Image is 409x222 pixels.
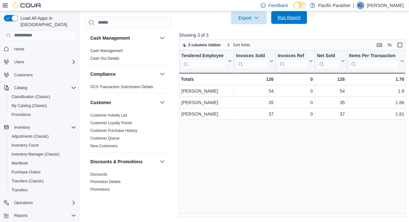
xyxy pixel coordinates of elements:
[12,71,76,79] span: Customers
[90,56,119,61] span: Cash Out Details
[9,159,76,167] span: Manifests
[181,53,227,59] div: Tendered Employee
[14,47,24,52] span: Home
[235,11,263,24] span: Export
[14,73,33,78] span: Customers
[358,2,363,9] span: KL
[12,84,76,92] span: Catalog
[386,41,394,49] button: Display options
[6,141,79,150] button: Inventory Count
[90,71,116,77] h3: Compliance
[9,93,53,101] a: Classification (Classic)
[12,45,27,53] a: Home
[9,133,51,140] a: Adjustments (Classic)
[14,85,27,90] span: Catalog
[12,199,76,207] span: Operations
[181,53,227,69] div: Tendered Employee
[12,112,31,117] span: Promotions
[90,172,107,177] span: Discounts
[9,159,30,167] a: Manifests
[90,99,111,105] h3: Customer
[318,2,350,9] p: Pacific Paradise
[90,158,143,165] h3: Discounts & Promotions
[367,2,404,9] p: [PERSON_NAME]
[14,200,33,205] span: Operations
[181,75,232,83] div: Totals
[9,142,76,149] span: Inventory Count
[9,102,76,110] span: My Catalog (Classic)
[6,150,79,159] button: Inventory Manager (Classic)
[1,83,79,92] button: Catalog
[236,75,274,83] div: 126
[317,53,345,69] button: Net Sold
[12,94,50,99] span: Classification (Classic)
[9,186,30,194] a: Transfers
[9,111,34,119] a: Promotions
[90,113,127,117] a: Customer Activity List
[14,125,30,130] span: Inventory
[90,56,119,60] a: Cash Out Details
[236,53,268,59] div: Invoices Sold
[13,2,42,9] img: Cova
[179,41,224,49] button: 2 columns hidden
[236,99,274,106] div: 35
[236,110,274,118] div: 37
[159,70,166,78] button: Compliance
[349,53,399,59] div: Items Per Transaction
[9,133,76,140] span: Adjustments (Classic)
[188,42,221,48] span: 2 columns hidden
[90,48,123,53] span: Cash Management
[12,199,36,207] button: Operations
[9,177,76,185] span: Transfers (Classic)
[6,110,79,119] button: Promotions
[1,198,79,207] button: Operations
[349,110,405,118] div: 1.81
[12,152,60,157] span: Inventory Manager (Classic)
[159,98,166,106] button: Customer
[12,58,27,66] button: Users
[12,188,28,193] span: Transfers
[90,143,118,148] a: New Customers
[278,87,313,95] div: 0
[9,177,46,185] a: Transfers (Classic)
[181,87,232,95] div: [PERSON_NAME]
[317,53,339,59] div: Net Sold
[6,186,79,195] button: Transfers
[9,111,76,119] span: Promotions
[12,212,30,219] button: Reports
[90,128,137,133] span: Customer Purchase History
[181,53,232,69] button: Tendered Employee
[9,168,43,176] a: Purchase Orders
[18,15,76,28] span: Load All Apps in [GEOGRAPHIC_DATA]
[12,124,32,131] button: Inventory
[233,42,250,48] span: Sort fields
[12,179,44,184] span: Transfers (Classic)
[90,84,153,89] a: OCS Transaction Submission Details
[9,168,76,176] span: Purchase Orders
[90,112,127,118] span: Customer Activity List
[12,71,35,79] a: Customers
[9,102,50,110] a: My Catalog (Classic)
[90,136,119,140] a: Customer Queue
[278,110,313,118] div: 0
[90,180,121,184] a: Promotion Details
[12,124,76,131] span: Inventory
[90,158,157,165] button: Discounts & Promotions
[1,44,79,54] button: Home
[12,170,41,175] span: Purchase Orders
[278,99,313,106] div: 0
[90,187,110,192] a: Promotions
[90,143,118,148] span: New Customers
[236,53,274,69] button: Invoices Sold
[357,2,364,9] div: Krista Love
[85,111,171,152] div: Customer
[90,99,157,105] button: Customer
[317,87,345,95] div: 54
[1,123,79,132] button: Inventory
[396,41,404,49] button: Enter fullscreen
[90,135,119,141] span: Customer Queue
[6,159,79,168] button: Manifests
[90,34,157,41] button: Cash Management
[278,53,313,69] button: Invoices Ref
